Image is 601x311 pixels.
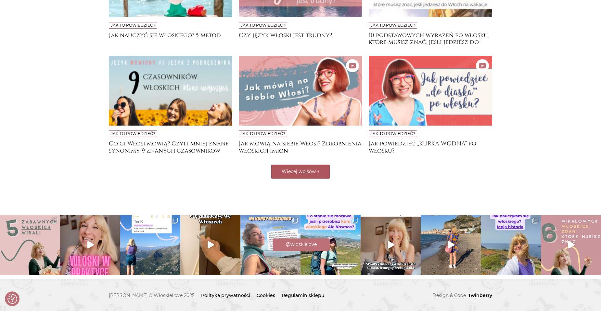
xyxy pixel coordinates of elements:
[7,294,17,304] button: Preferencje co do zgód
[369,32,492,45] a: 10 podstawowych wyrażeń po włosku, które musisz znać, jeśli jedziesz do [GEOGRAPHIC_DATA] na wakacje
[240,215,300,275] a: Clone
[239,32,362,45] a: Czy język włoski jest trudny?
[541,215,601,275] img: @wloskielove @wloskielove @wloskielove Ad.1 nie zacheca do kupna tylko pani zapomniala cytryn@😉
[541,215,601,275] a: Play
[448,241,454,249] svg: Play
[532,218,538,223] svg: Clone
[172,218,178,223] svg: Clone
[257,292,275,298] a: Cookies
[292,218,298,223] svg: Clone
[361,215,421,275] a: Play
[481,215,541,275] img: To nie była prosta droga, co roku zmieniał się nauczyciel, nie miałam konwersacji i nie było taki...
[273,238,330,251] a: Instagram @wloskielove
[111,23,155,28] a: Jak to powiedzieć?
[60,215,120,275] img: Od lat chciałam Wam o tym powiedzieć 🙈🤭🤭 to może mało “rolkowa” rolka, ale zamiast szukać formy p...
[282,169,316,174] span: Więcej wpisów
[371,131,415,136] a: Jak to powiedzieć?
[421,215,481,275] a: Play
[361,215,421,275] img: Reżyserowane, ale szczerze 🥹 Uczucie kiedy po wielu miesiącach pracy zamykasz oczy, rzucasz efekt...
[180,215,240,275] img: 1) W wielu barach i innych lokalach z jedzeniem za ladą najpierw płacimy przy kasie za to, co chc...
[300,215,361,275] img: Osoby, które się już uczycie: Co stało się dla Was możliwe dzięki włoskiemu? ⬇️ Napiszcie! To tyl...
[352,218,358,223] svg: Clone
[317,169,320,174] span: +
[466,292,492,298] a: Twinberry
[201,292,250,298] a: Polityka prywatności
[240,215,300,275] img: Jeszce tylko dzisiaj, sobota, piątek i poniedziałek żeby dołączyć do Ale Kosmos, który bierze Was...
[282,292,324,298] a: Regulamin sklepu
[401,292,492,299] p: Design & Code
[180,215,240,275] a: Play
[388,241,394,249] svg: Play
[568,241,575,249] svg: Play
[371,23,415,28] a: Jak to powiedzieć?
[300,215,361,275] a: Clone
[109,140,232,153] a: Co ci Włosi mówią? Czyli mniej znane synonimy 9 znanych czasowników
[369,140,492,153] a: Jak powiedzieć „KURKA WODNA” po włosku?
[286,241,317,247] span: @wloskielove
[239,140,362,153] a: Jak mówią na siebie Włosi? Zdrobnienia włoskich imion
[271,165,330,179] button: Więcej wpisów +
[52,218,58,223] svg: Clone
[109,32,232,45] a: Jak nauczyć się włoskiego? 5 metod
[60,215,120,275] a: Play
[241,131,285,136] a: Jak to powiedzieć?
[7,294,17,304] img: Revisit consent button
[87,241,94,249] svg: Play
[241,23,285,28] a: Jak to powiedzieć?
[120,215,180,275] a: Clone
[120,215,180,275] img: Tak naprawdę to nie koniec bo był i strach przed burzą w namiocie i przekroczenie kolejnej granic...
[109,292,195,299] span: [PERSON_NAME] © WłoskieLove 2025
[421,215,481,275] img: 👌 Skomentuj KURS żeby dostać ofertę moich kursów wideo, zapisy trwają! 🛑 Włoski to nie jest bułka...
[208,241,214,249] svg: Play
[111,131,155,136] a: Jak to powiedzieć?
[481,215,541,275] a: Clone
